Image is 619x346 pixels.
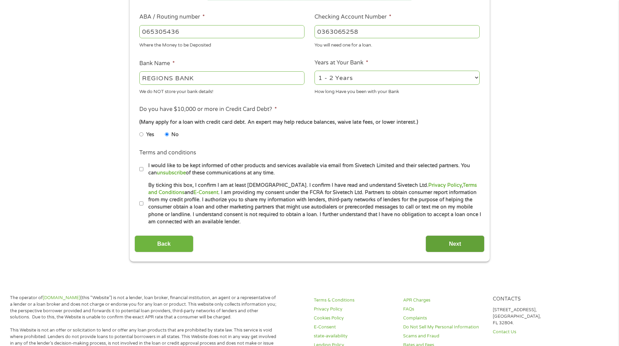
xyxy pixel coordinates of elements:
[403,324,484,330] a: Do Not Sell My Personal Information
[403,297,484,304] a: APR Charges
[314,297,395,304] a: Terms & Conditions
[146,131,154,139] label: Yes
[403,306,484,313] a: FAQs
[403,315,484,322] a: Complaints
[193,190,218,195] a: E-Consent
[493,329,574,335] a: Contact Us
[314,324,395,330] a: E-Consent
[315,25,480,38] input: 345634636
[10,295,279,321] p: The operator of (this “Website”) is not a lender, loan broker, financial institution, an agent or...
[315,13,391,21] label: Checking Account Number
[428,182,462,188] a: Privacy Policy
[148,182,477,195] a: Terms and Conditions
[139,106,277,113] label: Do you have $10,000 or more in Credit Card Debt?
[139,13,205,21] label: ABA / Routing number
[493,296,574,303] h4: Contacts
[143,162,482,177] label: I would like to be kept informed of other products and services available via email from Sivetech...
[134,235,193,252] input: Back
[314,315,395,322] a: Cookies Policy
[139,119,479,126] div: (Many apply for a loan with credit card debt. An expert may help reduce balances, waive late fees...
[139,86,304,95] div: We do NOT store your bank details!
[139,25,304,38] input: 263177916
[139,40,304,49] div: Where the Money to be Deposited
[314,333,395,339] a: state-availability
[139,149,196,156] label: Terms and conditions
[157,170,186,176] a: unsubscribe
[43,295,80,301] a: [DOMAIN_NAME]
[314,306,395,313] a: Privacy Policy
[426,235,485,252] input: Next
[171,131,179,139] label: No
[139,60,175,67] label: Bank Name
[315,40,480,49] div: You will need one for a loan.
[315,86,480,95] div: How long Have you been with your Bank
[315,59,368,67] label: Years at Your Bank
[143,182,482,226] label: By ticking this box, I confirm I am at least [DEMOGRAPHIC_DATA]. I confirm I have read and unders...
[493,307,574,326] p: [STREET_ADDRESS], [GEOGRAPHIC_DATA], FL 32804.
[403,333,484,339] a: Scams and Fraud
